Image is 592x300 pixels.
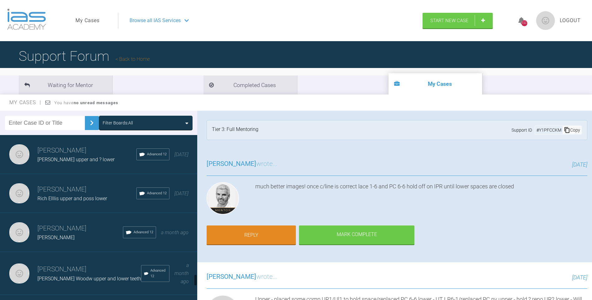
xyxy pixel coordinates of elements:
a: Back to Home [115,56,150,62]
span: a month ago [174,262,189,284]
span: Advanced 12 [147,191,167,196]
a: Logout [560,17,581,25]
a: Reply [207,225,296,245]
img: chevronRight.28bd32b0.svg [87,118,97,128]
div: Tier 3: Full Mentoring [212,125,258,135]
span: [PERSON_NAME] [207,273,256,280]
img: Ross Hobson [207,182,239,215]
span: Advanced 12 [147,152,167,157]
span: [DATE] [174,191,188,196]
li: My Cases [389,73,482,94]
h3: [PERSON_NAME] [37,184,136,195]
span: [DATE] [174,152,188,157]
span: Rich Elllis upper and poss lower [37,196,107,201]
span: [PERSON_NAME] [207,160,256,167]
span: [DATE] [572,274,587,281]
span: [PERSON_NAME] [37,235,75,240]
h3: wrote... [207,272,277,282]
span: Browse all IAS Services [130,17,181,25]
h3: [PERSON_NAME] [37,223,123,234]
span: [PERSON_NAME] Woodw upper and lower teeth [37,276,141,282]
h3: [PERSON_NAME] [37,264,141,275]
img: Neil Fearns [9,264,29,283]
img: Neil Fearns [9,183,29,203]
div: Filter Boards: All [103,119,133,126]
div: much better images! once c/line is correct lace 1-6 and PC 6-6 hold off on IPR until lower spaces... [255,182,587,217]
span: Start New Case [430,18,468,23]
span: [PERSON_NAME] upper and ? lower [37,157,115,162]
strong: no unread messages [74,100,118,105]
img: profile.png [536,11,555,30]
li: Waiting for Mentor [19,75,112,94]
img: Neil Fearns [9,222,29,242]
span: a month ago [161,230,188,235]
h3: wrote... [207,159,277,169]
span: Support ID [511,127,532,133]
a: Start New Case [423,13,493,28]
img: Neil Fearns [9,144,29,164]
span: Advanced 12 [134,230,153,235]
li: Completed Cases [203,75,297,94]
input: Enter Case ID or Title [5,116,85,130]
a: My Cases [76,17,100,25]
div: # Y1PFCCKM [535,127,563,133]
h1: Support Forum [19,45,150,67]
div: Copy [563,126,581,134]
div: Mark Complete [299,225,414,245]
h3: [PERSON_NAME] [37,145,136,156]
span: My Cases [9,99,42,105]
span: [DATE] [572,161,587,168]
span: You have [54,100,118,105]
div: 1327 [521,20,527,26]
img: logo-light.3e3ef733.png [7,9,46,30]
span: Advanced 12 [150,268,167,279]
